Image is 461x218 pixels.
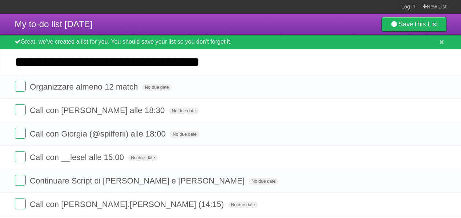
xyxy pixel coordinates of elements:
span: No due date [170,131,200,138]
span: No due date [169,108,198,114]
span: Call con [PERSON_NAME].[PERSON_NAME] (14:15) [30,200,226,209]
span: Call con __lesel alle 15:00 [30,153,126,162]
span: Organizzare almeno 12 match [30,82,140,91]
span: No due date [142,84,172,91]
span: My to-do list [DATE] [15,19,92,29]
label: Done [15,81,26,92]
span: No due date [249,178,278,185]
a: SaveThis List [381,17,446,32]
span: No due date [128,155,158,161]
span: Call con [PERSON_NAME] alle 18:30 [30,106,167,115]
label: Done [15,198,26,209]
span: No due date [228,201,258,208]
b: This List [413,21,438,28]
label: Done [15,175,26,186]
label: Done [15,104,26,115]
span: Continuare Script di [PERSON_NAME] e [PERSON_NAME] [30,176,246,185]
label: Done [15,128,26,139]
span: Call con Giorgia (@spifferii) alle 18:00 [30,129,167,138]
label: Done [15,151,26,162]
